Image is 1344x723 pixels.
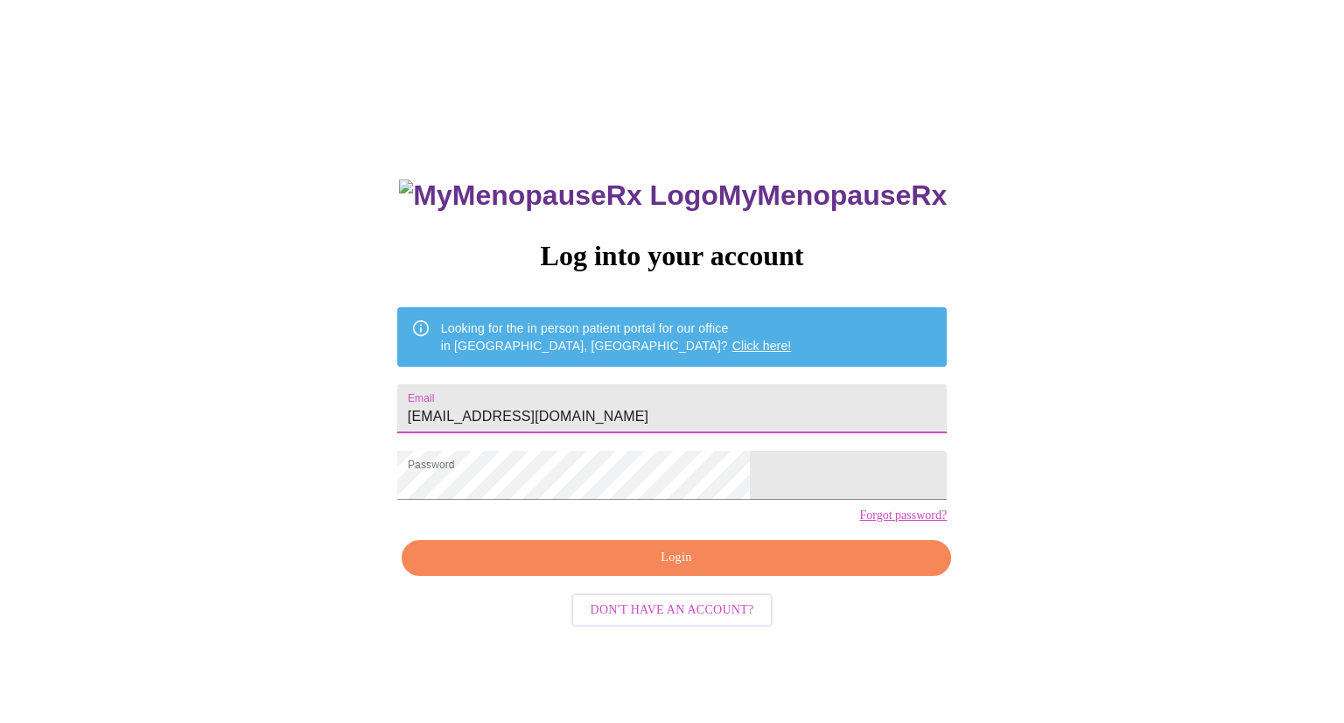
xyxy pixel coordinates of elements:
button: Login [402,540,951,576]
a: Click here! [732,339,792,353]
h3: MyMenopauseRx [399,179,947,212]
a: Forgot password? [859,509,947,523]
a: Don't have an account? [567,601,778,616]
button: Don't have an account? [571,593,773,628]
span: Don't have an account? [591,600,754,621]
img: MyMenopauseRx Logo [399,179,717,212]
h3: Log into your account [397,240,947,272]
div: Looking for the in person patient portal for our office in [GEOGRAPHIC_DATA], [GEOGRAPHIC_DATA]? [441,312,792,361]
span: Login [422,547,931,569]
